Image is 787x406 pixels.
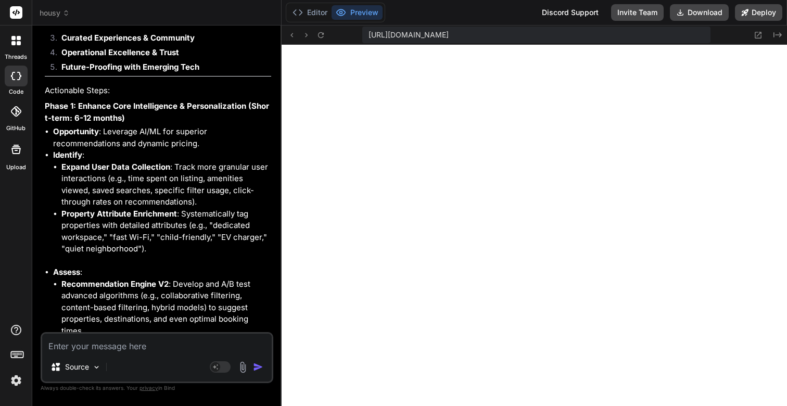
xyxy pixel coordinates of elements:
strong: Opportunity [53,126,99,136]
strong: Expand User Data Collection [61,162,170,172]
li: : Leverage AI/ML for superior recommendations and dynamic pricing. [53,126,271,149]
h4: Actionable Steps: [45,85,271,97]
strong: Future-Proofing with Emerging Tech [61,62,199,72]
strong: Curated Experiences & Community [61,33,195,43]
strong: Property Attribute Enrichment [61,209,177,219]
li: : Systematically tag properties with detailed attributes (e.g., "dedicated workspace," "fast Wi-F... [61,208,271,255]
p: Always double-check its answers. Your in Bind [41,383,273,393]
button: Deploy [735,4,782,21]
li: : [53,149,271,267]
strong: Assess [53,267,80,277]
button: Preview [332,5,383,20]
label: code [9,87,23,96]
button: Invite Team [611,4,664,21]
li: : [53,267,271,397]
img: icon [253,362,263,372]
span: housy [40,8,70,18]
li: : Track more granular user interactions (e.g., time spent on listing, amenities viewed, saved sea... [61,161,271,208]
button: Download [670,4,729,21]
span: [URL][DOMAIN_NAME] [369,30,449,40]
strong: Phase 1: Enhance Core Intelligence & Personalization (Short-term: 6-12 months) [45,101,269,123]
strong: Recommendation Engine V2 [61,279,169,289]
p: Source [65,362,89,372]
span: privacy [139,385,158,391]
div: Discord Support [536,4,605,21]
img: settings [7,372,25,389]
strong: Operational Excellence & Trust [61,47,179,57]
img: Pick Models [92,363,101,372]
li: : Develop and A/B test advanced algorithms (e.g., collaborative filtering, content-based filterin... [61,278,271,337]
label: Upload [6,163,26,172]
button: Editor [288,5,332,20]
label: GitHub [6,124,26,133]
label: threads [5,53,27,61]
img: attachment [237,361,249,373]
strong: Identify [53,150,82,160]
